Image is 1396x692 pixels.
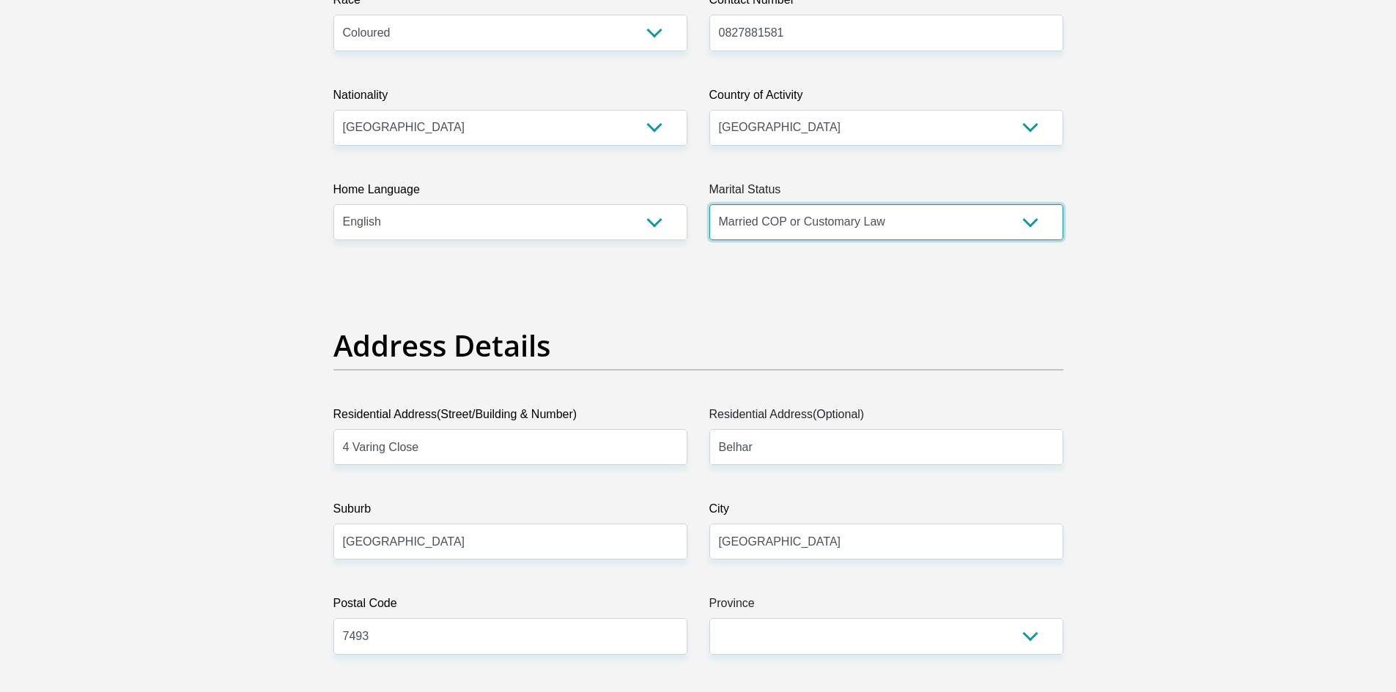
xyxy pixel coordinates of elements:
label: Country of Activity [709,86,1063,110]
label: Residential Address(Street/Building & Number) [333,406,687,429]
label: Postal Code [333,595,687,618]
input: Contact Number [709,15,1063,51]
input: Postal Code [333,618,687,654]
label: Home Language [333,181,687,204]
input: Address line 2 (Optional) [709,429,1063,465]
label: City [709,500,1063,524]
label: Province [709,595,1063,618]
select: Please Select a Province [709,618,1063,654]
label: Residential Address(Optional) [709,406,1063,429]
input: Valid residential address [333,429,687,465]
h2: Address Details [333,328,1063,363]
label: Suburb [333,500,687,524]
label: Marital Status [709,181,1063,204]
input: City [709,524,1063,559]
input: Suburb [333,524,687,559]
label: Nationality [333,86,687,110]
